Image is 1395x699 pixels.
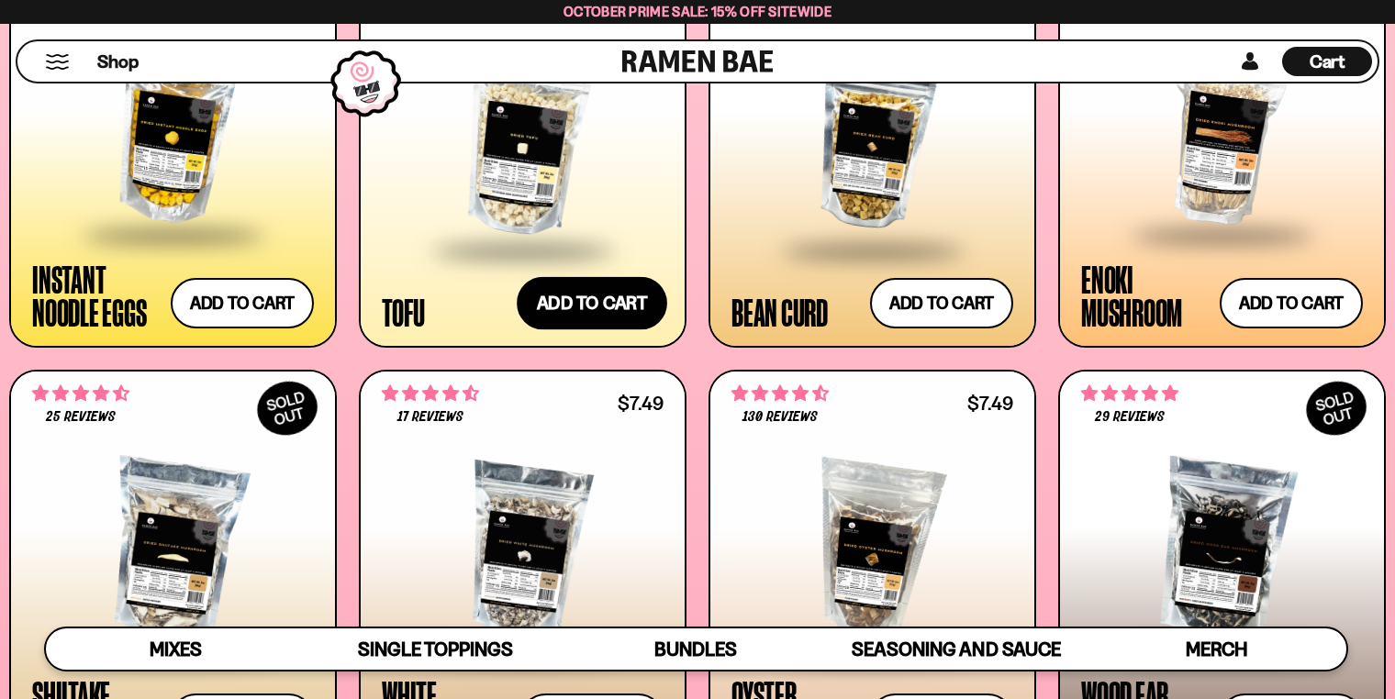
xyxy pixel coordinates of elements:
[97,47,139,76] a: Shop
[32,262,162,328] div: Instant Noodle Eggs
[150,638,202,660] span: Mixes
[32,382,129,405] span: 4.52 stars
[564,3,831,20] span: October Prime Sale: 15% off Sitewide
[358,638,513,660] span: Single Toppings
[1081,262,1211,328] div: Enoki Mushroom
[618,394,664,412] div: $7.49
[1087,628,1347,670] a: Merch
[46,628,307,670] a: Mixes
[45,54,70,70] button: Mobile Menu Trigger
[852,638,1060,660] span: Seasoning and Sauce
[46,410,116,425] span: 25 reviews
[742,410,818,425] span: 130 reviews
[248,372,327,445] div: SOLD OUT
[1095,410,1165,425] span: 29 reviews
[870,278,1013,328] button: Add to cart
[1310,50,1345,72] span: Cart
[171,278,314,328] button: Add to cart
[731,382,829,405] span: 4.68 stars
[517,276,667,329] button: Add to cart
[967,394,1013,412] div: $7.49
[826,628,1087,670] a: Seasoning and Sauce
[1081,382,1178,405] span: 4.86 stars
[566,628,827,670] a: Bundles
[397,410,463,425] span: 17 reviews
[654,638,737,660] span: Bundles
[382,382,479,405] span: 4.59 stars
[1282,41,1372,82] div: Cart
[97,50,139,74] span: Shop
[1220,278,1363,328] button: Add to cart
[306,628,566,670] a: Single Toppings
[1297,372,1376,445] div: SOLD OUT
[1186,638,1247,660] span: Merch
[382,295,425,328] div: Tofu
[731,295,828,328] div: Bean Curd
